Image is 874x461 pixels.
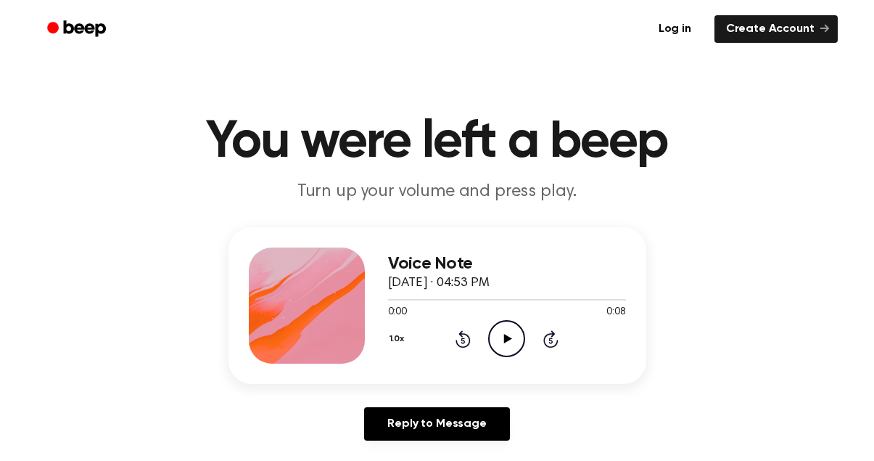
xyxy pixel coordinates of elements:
button: 1.0x [388,327,410,351]
a: Reply to Message [364,407,509,441]
p: Turn up your volume and press play. [159,180,716,204]
h3: Voice Note [388,254,626,274]
a: Log in [644,12,706,46]
h1: You were left a beep [66,116,809,168]
a: Beep [37,15,119,44]
span: [DATE] · 04:53 PM [388,277,490,290]
span: 0:00 [388,305,407,320]
a: Create Account [714,15,838,43]
span: 0:08 [606,305,625,320]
